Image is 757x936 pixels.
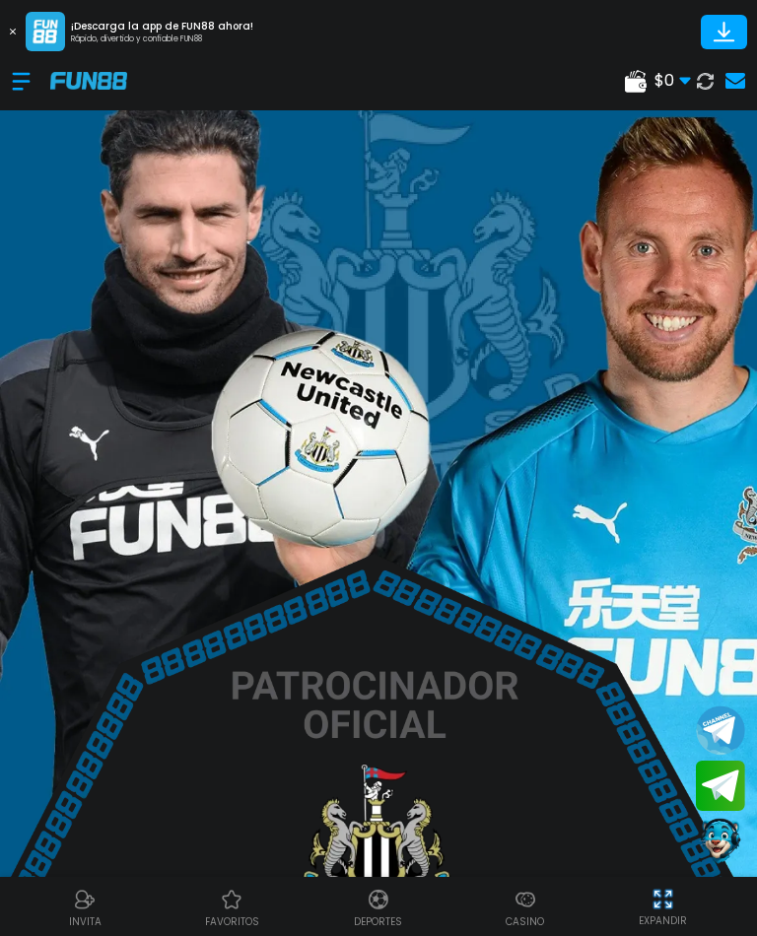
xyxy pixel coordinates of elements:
button: Join telegram channel [696,704,745,756]
p: EXPANDIR [639,913,687,928]
p: favoritos [205,914,259,929]
a: CasinoCasinoCasino [451,885,598,929]
p: Rápido, divertido y confiable FUN88 [71,33,253,45]
img: Company Logo [50,72,127,89]
p: INVITA [69,914,102,929]
button: Contact customer service [696,816,745,867]
img: Casino [514,888,537,911]
a: ReferralReferralINVITA [12,885,159,929]
a: Casino FavoritosCasino Favoritosfavoritos [159,885,306,929]
img: Deportes [367,888,390,911]
img: Referral [73,888,97,911]
p: ¡Descarga la app de FUN88 ahora! [71,19,253,33]
a: DeportesDeportesDeportes [306,885,452,929]
img: Casino Favoritos [220,888,243,911]
p: Casino [506,914,544,929]
span: $ 0 [654,69,691,93]
p: Deportes [354,914,402,929]
img: App Logo [26,12,65,51]
button: Join telegram [696,761,745,812]
img: hide [651,887,675,911]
